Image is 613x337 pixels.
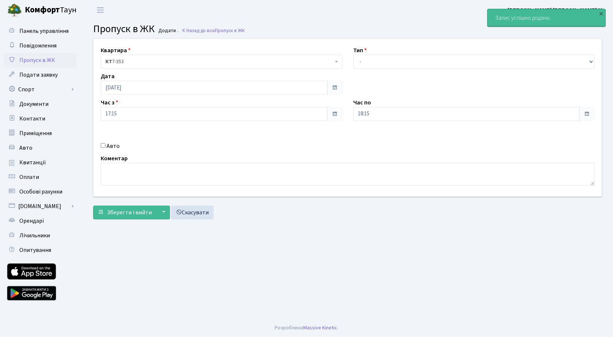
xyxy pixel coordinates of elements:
[25,4,60,16] b: Комфорт
[181,27,245,34] a: Назад до всіхПропуск в ЖК
[91,4,109,16] button: Переключити навігацію
[171,206,213,219] a: Скасувати
[215,27,245,34] span: Пропуск в ЖК
[508,6,604,15] a: [PERSON_NAME] [PERSON_NAME] М.
[4,199,77,214] a: [DOMAIN_NAME]
[4,82,77,97] a: Спорт
[353,98,371,107] label: Час по
[19,173,39,181] span: Оплати
[25,4,77,16] span: Таун
[107,208,152,217] span: Зберегти і вийти
[93,206,157,219] button: Зберегти і вийти
[107,142,120,150] label: Авто
[101,46,131,55] label: Квартира
[19,188,62,196] span: Особові рахунки
[4,184,77,199] a: Особові рахунки
[303,324,337,332] a: Massive Kinetic
[105,58,333,65] span: <b>КТ</b>&nbsp;&nbsp;&nbsp;&nbsp;7-353
[19,56,55,64] span: Пропуск в ЖК
[7,3,22,18] img: logo.png
[19,100,49,108] span: Документи
[4,214,77,228] a: Орендарі
[93,22,155,36] span: Пропуск в ЖК
[4,97,77,111] a: Документи
[105,58,112,65] b: КТ
[19,115,45,123] span: Контакти
[4,228,77,243] a: Лічильники
[4,68,77,82] a: Подати заявку
[19,71,58,79] span: Подати заявку
[19,158,46,166] span: Квитанції
[19,129,52,137] span: Приміщення
[4,141,77,155] a: Авто
[4,38,77,53] a: Повідомлення
[19,246,51,254] span: Опитування
[353,46,367,55] label: Тип
[4,53,77,68] a: Пропуск в ЖК
[4,126,77,141] a: Приміщення
[19,231,50,240] span: Лічильники
[19,144,32,152] span: Авто
[101,154,128,163] label: Коментар
[4,155,77,170] a: Квитанції
[4,111,77,126] a: Контакти
[101,72,115,81] label: Дата
[4,24,77,38] a: Панель управління
[157,28,178,34] small: Додати .
[101,55,342,69] span: <b>КТ</b>&nbsp;&nbsp;&nbsp;&nbsp;7-353
[19,42,57,50] span: Повідомлення
[19,27,69,35] span: Панель управління
[597,10,605,17] div: ×
[4,243,77,257] a: Опитування
[4,170,77,184] a: Оплати
[19,217,44,225] span: Орендарі
[487,9,605,27] div: Запис успішно додано.
[101,98,118,107] label: Час з
[508,6,604,14] b: [PERSON_NAME] [PERSON_NAME] М.
[275,324,338,332] div: Розроблено .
